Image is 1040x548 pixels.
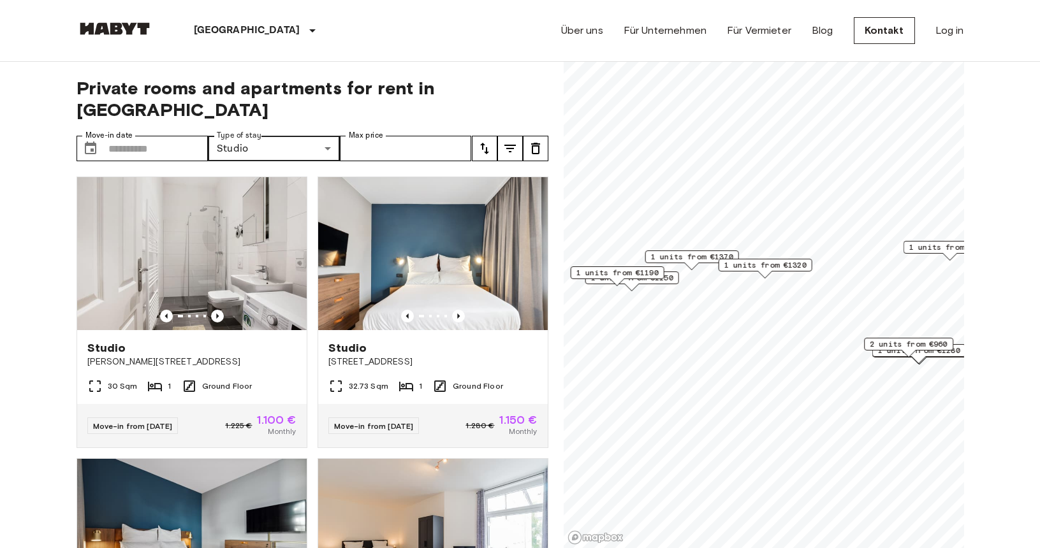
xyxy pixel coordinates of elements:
[650,251,733,263] span: 1 units from €1370
[87,356,297,368] span: [PERSON_NAME][STREET_ADDRESS]
[812,23,833,38] a: Blog
[318,177,548,330] img: Marketing picture of unit DE-01-482-008-01
[211,310,224,322] button: Previous image
[724,259,806,271] span: 1 units from €1320
[935,23,964,38] a: Log in
[77,177,307,448] a: Marketing picture of unit DE-01-047-001-01HPrevious imagePrevious imageStudio[PERSON_NAME][STREET...
[202,380,253,392] span: Ground Floor
[225,420,252,431] span: 1.225 €
[194,23,300,38] p: [GEOGRAPHIC_DATA]
[497,136,523,161] button: tune
[472,136,497,161] button: tune
[349,380,388,392] span: 32.73 Sqm
[78,136,103,161] button: Choose date
[453,380,503,392] span: Ground Floor
[77,22,153,35] img: Habyt
[217,130,261,141] label: Type of stay
[854,17,915,44] a: Kontakt
[328,340,367,356] span: Studio
[870,338,948,350] span: 2 units from €960
[328,356,538,368] span: [STREET_ADDRESS]
[568,530,624,545] a: Mapbox logo
[108,380,138,392] span: 30 Sqm
[85,130,133,141] label: Move-in date
[465,420,494,431] span: 1.280 €
[160,310,173,322] button: Previous image
[349,130,383,141] label: Max price
[570,266,664,286] div: Map marker
[419,380,422,392] span: 1
[576,267,658,278] span: 1 units from €1190
[77,77,548,120] span: Private rooms and apartments for rent in [GEOGRAPHIC_DATA]
[93,421,173,431] span: Move-in from [DATE]
[877,345,960,356] span: 1 units from €1280
[168,380,171,392] span: 1
[499,414,537,426] span: 1.150 €
[624,23,707,38] a: Für Unternehmen
[645,250,738,270] div: Map marker
[590,272,673,284] span: 1 units from €1150
[77,177,307,330] img: Marketing picture of unit DE-01-047-001-01H
[903,241,997,261] div: Map marker
[509,426,537,437] span: Monthly
[718,259,812,278] div: Map marker
[87,340,126,356] span: Studio
[864,338,953,357] div: Map marker
[909,242,991,253] span: 1 units from €1100
[334,421,414,431] span: Move-in from [DATE]
[523,136,548,161] button: tune
[727,23,791,38] a: Für Vermieter
[208,136,340,161] div: Studio
[561,23,603,38] a: Über uns
[257,414,296,426] span: 1.100 €
[318,177,548,448] a: Marketing picture of unit DE-01-482-008-01Previous imagePrevious imageStudio[STREET_ADDRESS]32.73...
[268,426,296,437] span: Monthly
[452,310,465,322] button: Previous image
[585,271,678,291] div: Map marker
[401,310,414,322] button: Previous image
